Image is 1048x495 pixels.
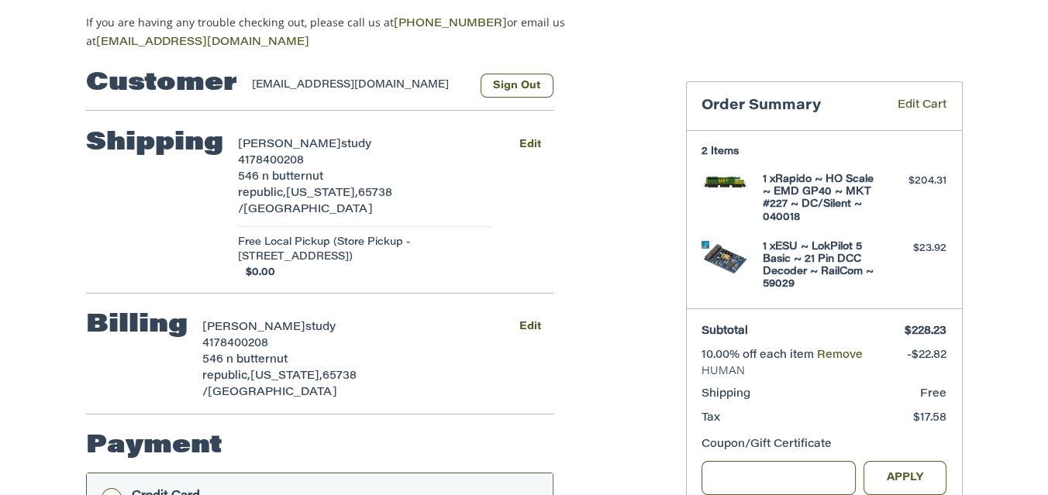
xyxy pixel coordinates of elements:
[238,156,304,167] span: 4178400208
[763,241,881,291] h4: 1 x ESU ~ LokPilot 5 Basic ~ 21 Pin DCC Decoder ~ RailCom ~ 59029
[86,68,237,99] h2: Customer
[202,322,305,333] span: [PERSON_NAME]
[238,172,323,183] span: 546 n butternut
[702,326,748,337] span: Subtotal
[702,350,817,361] span: 10.00% off each item
[702,98,875,115] h3: Order Summary
[885,241,946,256] div: $23.92
[702,146,946,158] h3: 2 Items
[305,322,336,333] span: study
[252,77,465,98] div: [EMAIL_ADDRESS][DOMAIN_NAME]
[508,133,553,156] button: Edit
[238,265,275,280] span: $0.00
[508,316,553,339] button: Edit
[875,98,946,115] a: Edit Cart
[913,413,946,424] span: $17.58
[394,19,507,29] a: [PHONE_NUMBER]
[86,128,223,159] h2: Shipping
[202,339,268,349] span: 4178400208
[238,188,286,199] span: republic,
[702,364,946,380] span: HUMAN
[86,431,222,462] h2: Payment
[202,371,250,382] span: republic,
[243,205,373,215] span: [GEOGRAPHIC_DATA]
[702,389,750,400] span: Shipping
[702,437,946,453] div: Coupon/Gift Certificate
[905,326,946,337] span: $228.23
[341,139,371,150] span: study
[238,235,492,265] span: Free Local Pickup (Store Pickup - [STREET_ADDRESS])
[920,389,946,400] span: Free
[208,387,337,398] span: [GEOGRAPHIC_DATA]
[702,413,720,424] span: Tax
[286,188,358,199] span: [US_STATE],
[202,371,357,398] span: 65738 /
[86,14,614,51] p: If you are having any trouble checking out, please call us at or email us at
[763,174,881,224] h4: 1 x Rapido ~ HO Scale ~ EMD GP40 ~ MKT #227 ~ DC/Silent ~ 040018
[481,74,553,98] button: Sign Out
[885,174,946,189] div: $204.31
[238,139,341,150] span: [PERSON_NAME]
[86,310,188,341] h2: Billing
[96,37,309,48] a: [EMAIL_ADDRESS][DOMAIN_NAME]
[250,371,322,382] span: [US_STATE],
[202,355,288,366] span: 546 n butternut
[817,350,863,361] a: Remove
[907,350,946,361] span: -$22.82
